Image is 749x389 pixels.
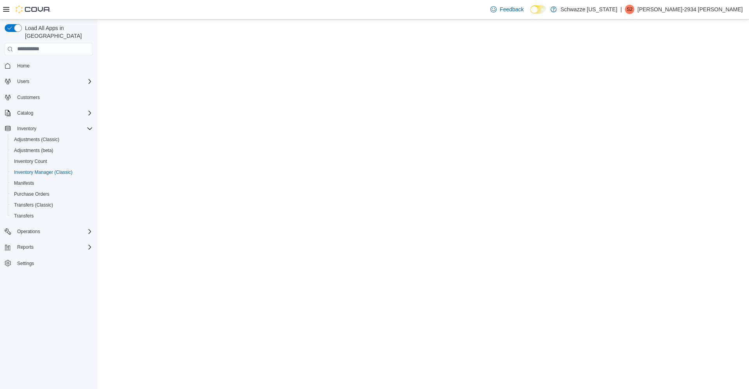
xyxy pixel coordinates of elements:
span: Transfers (Classic) [14,202,53,208]
span: S2 [627,5,633,14]
a: Transfers [11,211,37,221]
span: Load All Apps in [GEOGRAPHIC_DATA] [22,24,93,40]
p: Schwazze [US_STATE] [561,5,618,14]
p: | [620,5,622,14]
a: Adjustments (beta) [11,146,57,155]
div: Steven-2934 Fuentes [625,5,634,14]
button: Manifests [8,178,96,189]
button: Home [2,60,96,71]
span: Operations [17,228,40,235]
span: Inventory Count [14,158,47,164]
span: Users [17,78,29,85]
a: Home [14,61,33,71]
span: Transfers [14,213,34,219]
span: Customers [17,94,40,101]
span: Settings [14,258,93,268]
a: Feedback [487,2,527,17]
span: Transfers [11,211,93,221]
span: Reports [14,242,93,252]
span: Operations [14,227,93,236]
a: Adjustments (Classic) [11,135,62,144]
span: Inventory Count [11,157,93,166]
span: Catalog [17,110,33,116]
span: Home [14,61,93,71]
button: Operations [2,226,96,237]
span: Adjustments (beta) [14,147,53,154]
span: Settings [17,260,34,267]
a: Inventory Manager (Classic) [11,168,76,177]
button: Reports [2,242,96,253]
button: Adjustments (beta) [8,145,96,156]
span: Inventory Manager (Classic) [14,169,73,175]
span: Adjustments (beta) [11,146,93,155]
span: Adjustments (Classic) [14,136,59,143]
button: Inventory Count [8,156,96,167]
span: Reports [17,244,34,250]
button: Inventory Manager (Classic) [8,167,96,178]
span: Manifests [11,179,93,188]
span: Home [17,63,30,69]
span: Adjustments (Classic) [11,135,93,144]
button: Catalog [2,108,96,118]
span: Purchase Orders [11,189,93,199]
button: Reports [14,242,37,252]
button: Users [14,77,32,86]
button: Operations [14,227,43,236]
span: Purchase Orders [14,191,50,197]
button: Settings [2,257,96,269]
span: Feedback [500,5,524,13]
span: Transfers (Classic) [11,200,93,210]
button: Customers [2,92,96,103]
a: Settings [14,259,37,268]
button: Adjustments (Classic) [8,134,96,145]
a: Manifests [11,179,37,188]
span: Catalog [14,108,93,118]
a: Purchase Orders [11,189,53,199]
button: Inventory [14,124,39,133]
button: Transfers [8,210,96,221]
button: Catalog [14,108,36,118]
span: Inventory [17,126,36,132]
button: Transfers (Classic) [8,200,96,210]
a: Inventory Count [11,157,50,166]
p: [PERSON_NAME]-2934 [PERSON_NAME] [637,5,743,14]
nav: Complex example [5,57,93,289]
button: Users [2,76,96,87]
span: Manifests [14,180,34,186]
a: Transfers (Classic) [11,200,56,210]
span: Users [14,77,93,86]
button: Purchase Orders [8,189,96,200]
a: Customers [14,93,43,102]
span: Inventory [14,124,93,133]
button: Inventory [2,123,96,134]
span: Inventory Manager (Classic) [11,168,93,177]
img: Cova [16,5,51,13]
span: Customers [14,92,93,102]
input: Dark Mode [530,5,547,14]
